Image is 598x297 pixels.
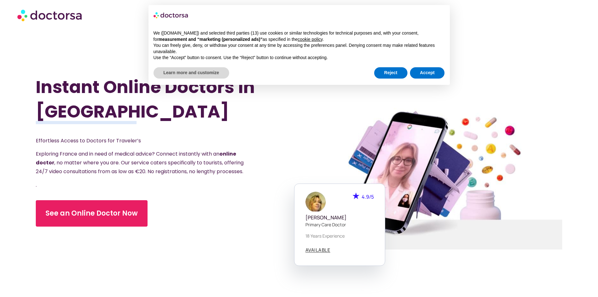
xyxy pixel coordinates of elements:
p: Primary care doctor [305,221,374,228]
span: Effortless Access to Doctors for Traveler’s [36,137,141,144]
p: You can freely give, deny, or withdraw your consent at any time by accessing the preferences pane... [154,42,445,55]
p: Use the “Accept” button to consent. Use the “Reject” button to continue without accepting. [154,55,445,61]
a: See an Online Doctor Now [36,200,148,227]
button: Reject [374,67,407,79]
span: See an Online Doctor Now [46,208,138,218]
span: AVAILABLE [305,248,331,252]
p: . [36,181,244,190]
p: 18 years experience [305,233,374,239]
a: cookie policy [298,37,322,42]
button: Learn more and customize [154,67,229,79]
p: We ([DOMAIN_NAME]) and selected third parties (13) use cookies or similar technologies for techni... [154,30,445,42]
span: Exploring France and in need of medical advice? Connect instantly with an , no matter where you a... [36,150,244,175]
span: 4.9/5 [362,193,374,200]
img: logo [154,10,189,20]
button: Accept [410,67,445,79]
a: AVAILABLE [305,248,331,253]
h1: Instant Online Doctors in [GEOGRAPHIC_DATA] [36,75,259,124]
h5: [PERSON_NAME] [305,215,374,221]
strong: measurement and “marketing (personalized ads)” [159,37,262,42]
